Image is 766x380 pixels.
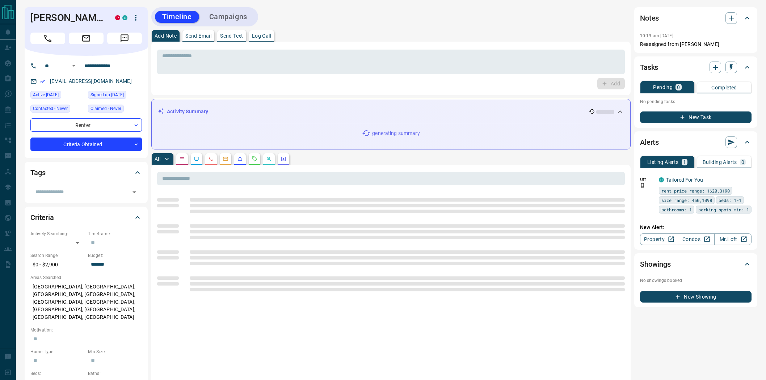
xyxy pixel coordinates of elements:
[185,33,211,38] p: Send Email
[677,85,680,90] p: 0
[711,85,737,90] p: Completed
[30,252,84,259] p: Search Range:
[91,91,124,98] span: Signed up [DATE]
[640,291,752,303] button: New Showing
[647,160,679,165] p: Listing Alerts
[30,281,142,323] p: [GEOGRAPHIC_DATA], [GEOGRAPHIC_DATA], [GEOGRAPHIC_DATA], [GEOGRAPHIC_DATA], [GEOGRAPHIC_DATA], [G...
[220,33,243,38] p: Send Text
[129,187,139,197] button: Open
[661,206,692,213] span: bathrooms: 1
[30,118,142,132] div: Renter
[194,156,199,162] svg: Lead Browsing Activity
[167,108,208,115] p: Activity Summary
[50,78,132,84] a: [EMAIL_ADDRESS][DOMAIN_NAME]
[115,15,120,20] div: property.ca
[179,156,185,162] svg: Notes
[252,33,271,38] p: Log Call
[30,138,142,151] div: Criteria Obtained
[30,231,84,237] p: Actively Searching:
[640,59,752,76] div: Tasks
[640,136,659,148] h2: Alerts
[91,105,121,112] span: Claimed - Never
[88,91,142,101] div: Tue Mar 29 2016
[33,91,59,98] span: Active [DATE]
[30,164,142,181] div: Tags
[70,62,78,70] button: Open
[666,177,703,183] a: Tailored For You
[30,274,142,281] p: Areas Searched:
[155,156,160,161] p: All
[703,160,737,165] p: Building Alerts
[640,9,752,27] div: Notes
[640,96,752,107] p: No pending tasks
[30,33,65,44] span: Call
[30,167,45,178] h2: Tags
[88,349,142,355] p: Min Size:
[157,105,624,118] div: Activity Summary
[372,130,420,137] p: generating summary
[661,187,730,194] span: rent price range: 1620,3190
[640,62,658,73] h2: Tasks
[266,156,272,162] svg: Opportunities
[640,41,752,48] p: Reassigned from [PERSON_NAME]
[223,156,228,162] svg: Emails
[640,111,752,123] button: New Task
[661,197,712,204] span: size range: 450,1098
[40,79,45,84] svg: Email Verified
[714,233,752,245] a: Mr.Loft
[640,277,752,284] p: No showings booked
[640,33,673,38] p: 10:19 am [DATE]
[237,156,243,162] svg: Listing Alerts
[640,258,671,270] h2: Showings
[155,33,177,38] p: Add Note
[719,197,741,204] span: beds: 1-1
[30,370,84,377] p: Beds:
[30,209,142,226] div: Criteria
[281,156,286,162] svg: Agent Actions
[698,206,749,213] span: parking spots min: 1
[33,105,68,112] span: Contacted - Never
[640,134,752,151] div: Alerts
[107,33,142,44] span: Message
[69,33,104,44] span: Email
[640,256,752,273] div: Showings
[155,11,199,23] button: Timeline
[640,183,645,188] svg: Push Notification Only
[677,233,714,245] a: Condos
[252,156,257,162] svg: Requests
[640,233,677,245] a: Property
[741,160,744,165] p: 0
[640,12,659,24] h2: Notes
[30,259,84,271] p: $0 - $2,900
[30,91,84,101] div: Sat Aug 09 2025
[30,327,142,333] p: Motivation:
[683,160,686,165] p: 1
[640,176,655,183] p: Off
[30,212,54,223] h2: Criteria
[653,85,673,90] p: Pending
[640,224,752,231] p: New Alert:
[208,156,214,162] svg: Calls
[88,252,142,259] p: Budget:
[30,349,84,355] p: Home Type:
[88,370,142,377] p: Baths:
[659,177,664,182] div: condos.ca
[88,231,142,237] p: Timeframe:
[202,11,254,23] button: Campaigns
[30,12,104,24] h1: [PERSON_NAME]
[122,15,127,20] div: condos.ca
